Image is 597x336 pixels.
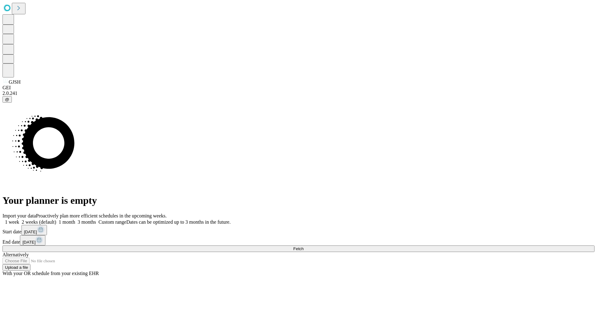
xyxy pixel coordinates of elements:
span: With your OR schedule from your existing EHR [2,271,99,276]
button: @ [2,96,12,103]
span: Alternatively [2,252,29,257]
h1: Your planner is empty [2,195,595,206]
span: 1 week [5,219,19,225]
span: Custom range [99,219,126,225]
div: Start date [2,225,595,235]
span: Dates can be optimized up to 3 months in the future. [126,219,230,225]
span: Fetch [293,246,303,251]
span: 1 month [59,219,75,225]
span: GJSH [9,79,21,85]
span: Import your data [2,213,36,218]
button: [DATE] [20,235,45,245]
span: 2 weeks (default) [22,219,56,225]
div: GEI [2,85,595,91]
button: [DATE] [21,225,47,235]
div: End date [2,235,595,245]
span: 3 months [78,219,96,225]
span: Proactively plan more efficient schedules in the upcoming weeks. [36,213,167,218]
button: Upload a file [2,264,30,271]
span: [DATE] [24,230,37,234]
span: [DATE] [22,240,35,245]
span: @ [5,97,9,102]
div: 2.0.241 [2,91,595,96]
button: Fetch [2,245,595,252]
